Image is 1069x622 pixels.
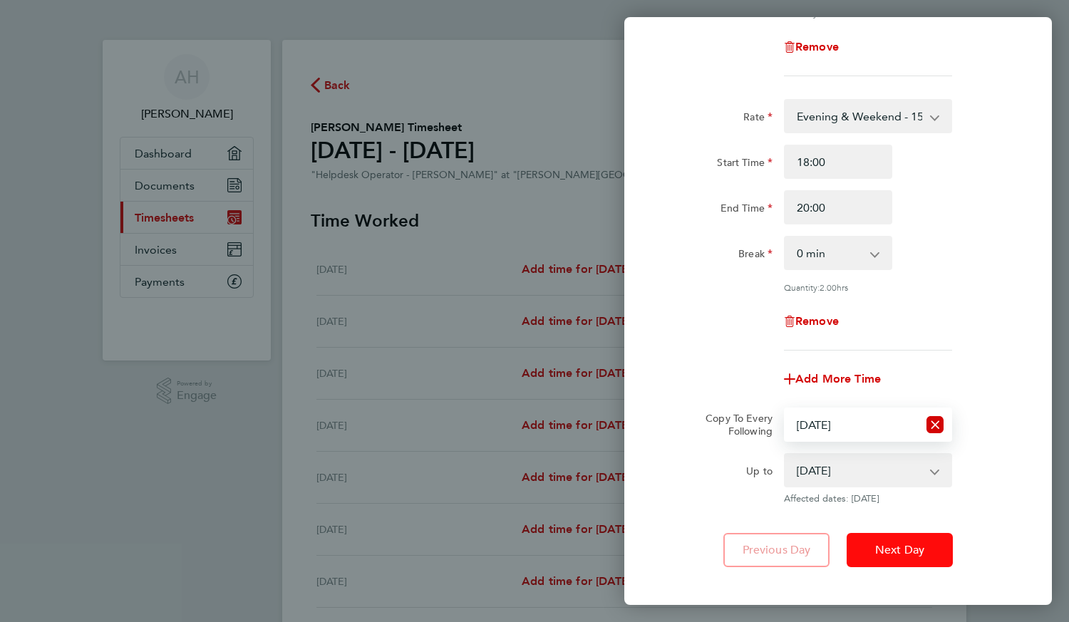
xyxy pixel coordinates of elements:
[717,156,773,173] label: Start Time
[820,281,837,293] span: 2.00
[875,543,924,557] span: Next Day
[926,409,944,440] button: Reset selection
[784,41,839,53] button: Remove
[746,465,773,482] label: Up to
[795,40,839,53] span: Remove
[784,281,952,293] div: Quantity: hrs
[784,145,892,179] input: E.g. 08:00
[784,316,839,327] button: Remove
[795,314,839,328] span: Remove
[847,533,953,567] button: Next Day
[784,373,881,385] button: Add More Time
[721,202,773,219] label: End Time
[784,190,892,224] input: E.g. 18:00
[784,493,952,504] span: Affected dates: [DATE]
[743,110,773,128] label: Rate
[738,247,773,264] label: Break
[694,412,773,437] label: Copy To Every Following
[795,372,881,385] span: Add More Time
